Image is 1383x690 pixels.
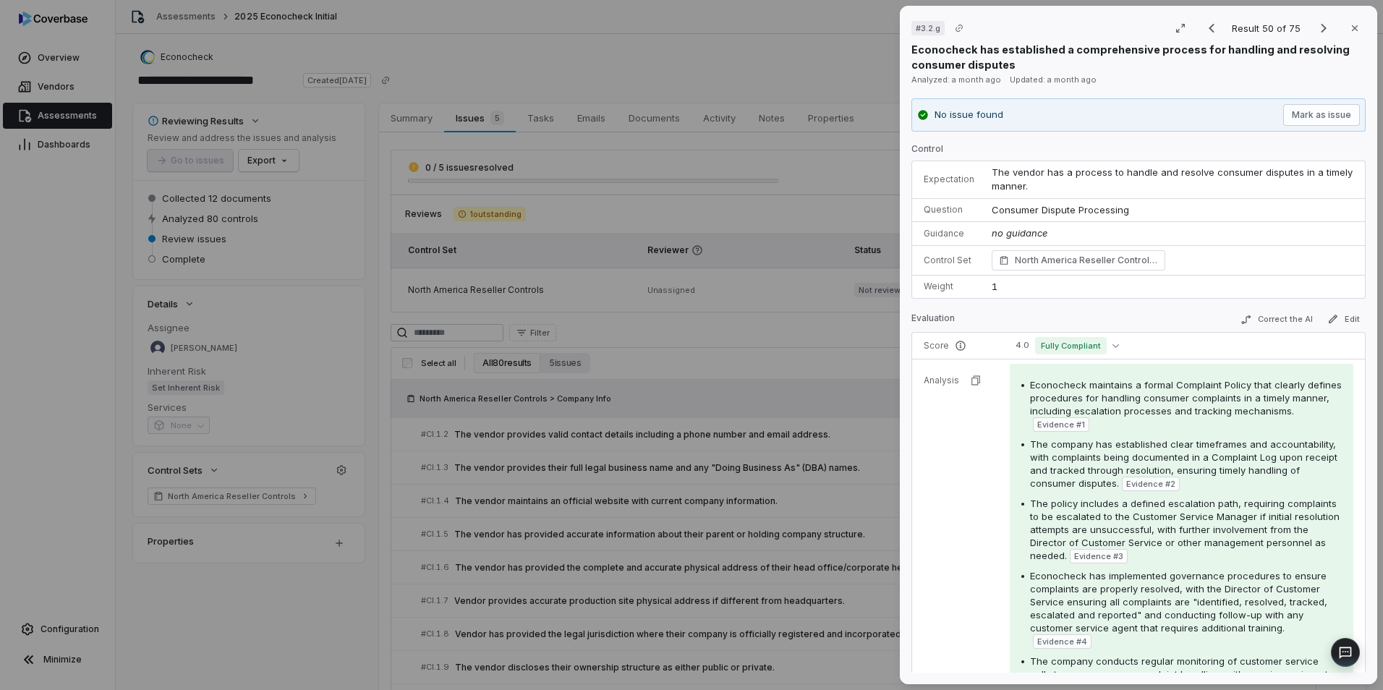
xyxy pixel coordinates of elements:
button: Copy link [946,15,972,41]
button: Next result [1309,20,1338,37]
span: no guidance [992,227,1047,239]
span: Econocheck has implemented governance procedures to ensure complaints are properly resolved, with... [1030,570,1327,634]
p: Econocheck has established a comprehensive process for handling and resolving consumer disputes [911,42,1366,72]
span: The company has established clear timeframes and accountability, with complaints being documented... [1030,438,1337,489]
span: Consumer Dispute Processing [992,204,1129,216]
p: Evaluation [911,312,955,330]
p: Control [911,143,1366,161]
span: # 3.2.g [916,22,940,34]
p: Result 50 of 75 [1232,20,1303,36]
p: Weight [924,281,974,292]
button: 4.0Fully Compliant [1010,337,1125,354]
p: No issue found [935,108,1003,122]
span: Evidence # 4 [1037,636,1087,647]
span: The vendor has a process to handle and resolve consumer disputes in a timely manner. [992,166,1356,192]
span: Analyzed: a month ago [911,74,1001,85]
button: Correct the AI [1235,311,1319,328]
button: Previous result [1197,20,1226,37]
span: North America Reseller Controls Policies, Standards and Procedures [1015,253,1158,268]
span: Updated: a month ago [1010,74,1097,85]
button: Edit [1322,310,1366,328]
span: 1 [992,281,997,292]
p: Question [924,204,974,216]
span: Econocheck maintains a formal Complaint Policy that clearly defines procedures for handling consu... [1030,379,1342,417]
span: The policy includes a defined escalation path, requiring complaints to be escalated to the Custom... [1030,498,1340,561]
p: Guidance [924,228,974,239]
p: Expectation [924,174,974,185]
span: Evidence # 3 [1074,550,1123,562]
p: Analysis [924,375,959,386]
button: Mark as issue [1283,104,1360,126]
span: Fully Compliant [1035,337,1107,354]
span: Evidence # 1 [1037,419,1085,430]
span: Evidence # 2 [1126,478,1175,490]
p: Control Set [924,255,974,266]
p: Score [924,340,992,352]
